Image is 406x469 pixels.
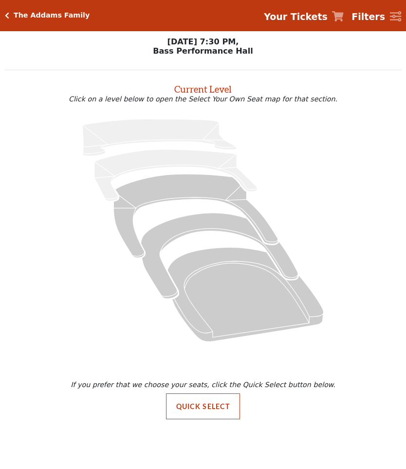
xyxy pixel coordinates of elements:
p: [DATE] 7:30 PM, Bass Performance Hall [5,37,402,56]
a: Filters [351,10,401,24]
h5: The Addams Family [14,11,90,20]
p: Click on a level below to open the Select Your Own Seat map for that section. [5,95,402,103]
path: Lower Gallery - Seats Available: 0 [94,149,258,201]
p: If you prefer that we choose your seats, click the Quick Select button below. [7,381,399,389]
button: Quick Select [166,393,240,420]
a: Click here to go back to filters [5,12,9,19]
strong: Your Tickets [264,11,328,22]
path: Orchestra / Parterre Circle - Seats Available: 189 [167,247,324,341]
h2: Current Level [5,79,402,95]
a: Your Tickets [264,10,344,24]
path: Upper Gallery - Seats Available: 0 [82,119,236,156]
strong: Filters [351,11,385,22]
